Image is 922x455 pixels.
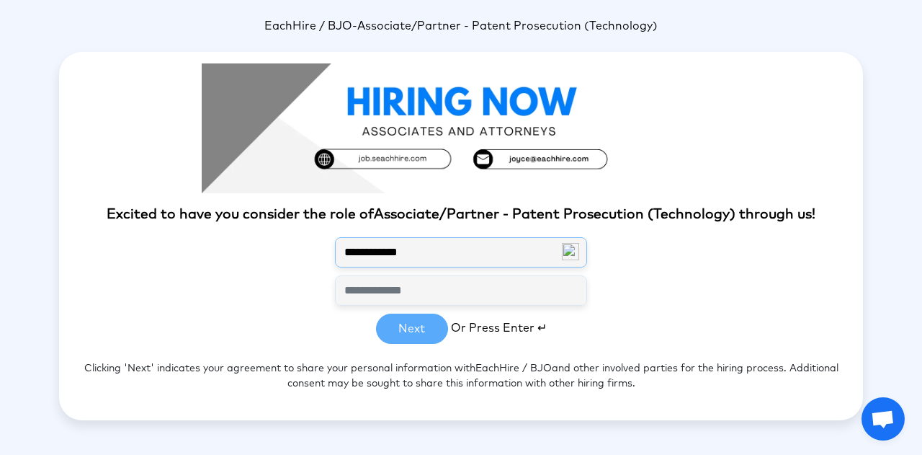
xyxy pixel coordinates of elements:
[374,208,815,221] span: Associate/Partner - Patent Prosecution (Technology) through us!
[59,344,863,409] p: Clicking 'Next' indicates your agreement to share your personal information with and other involv...
[475,363,552,374] span: EachHire / BJO
[357,20,658,32] span: Associate/Partner - Patent Prosecution (Technology)
[861,397,905,441] a: Open chat
[562,243,579,260] img: npw-badge-icon-locked.svg
[451,322,547,334] span: Or Press Enter ↵
[264,20,352,32] span: EachHire / BJO
[59,205,863,226] p: Excited to have you consider the role of
[59,17,863,35] p: -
